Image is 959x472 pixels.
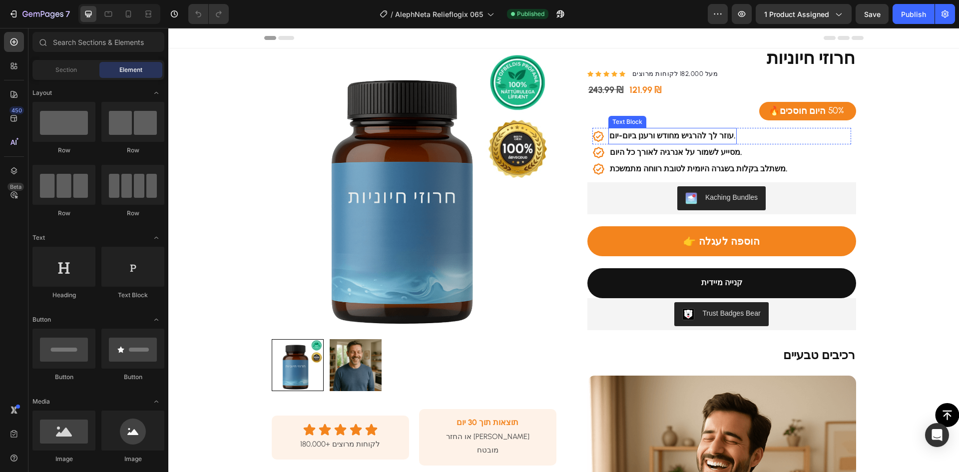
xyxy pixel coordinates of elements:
span: Toggle open [148,312,164,328]
button: Kaching Bundles [509,158,597,182]
span: Text [32,233,45,242]
div: 👉 הוספה לעגלה [515,206,592,221]
button: Save [856,4,889,24]
span: / [391,9,393,19]
span: Element [119,65,142,74]
strong: משתלב בקלות בשגרה היומית לטובת רווחה מתמשכת. [442,136,619,145]
div: Row [101,146,164,155]
strong: רכיבים טבעיים [615,320,687,334]
div: 121.99 ₪ [460,55,494,69]
strong: היום חוסכים [611,77,657,88]
span: AlephNeta Relieflogix 065 [395,9,483,19]
button: קנייה מיידית [419,240,688,270]
div: Row [101,209,164,218]
div: Heading [32,291,95,300]
div: Button [101,373,164,382]
span: 1 product assigned [764,9,829,19]
span: Toggle open [148,230,164,246]
div: Row [32,209,95,218]
div: Text Block [101,291,164,300]
button: 👉 הוספה לעגלה [419,198,688,228]
div: Beta [7,183,24,191]
span: Toggle open [148,85,164,101]
p: מעל 182,000 לקוחות מרוצים [464,41,550,51]
div: Row [32,146,95,155]
div: קנייה מיידית [533,248,574,262]
button: 7 [4,4,74,24]
img: CLDR_q6erfwCEAE=.png [514,280,526,292]
button: Publish [893,4,935,24]
span: Save [864,10,881,18]
strong: עוזר לך להרגיש מחודש ורענן ביום-יום. [441,103,567,112]
div: Image [101,455,164,464]
span: Section [55,65,77,74]
div: Undo/Redo [188,4,229,24]
div: 243.99 ₪ [419,55,456,69]
div: 🔥 [599,76,659,90]
div: Open Intercom Messenger [925,423,949,447]
div: 450 [9,106,24,114]
p: 7 [65,8,70,20]
button: 1 product assigned [756,4,852,24]
div: Publish [901,9,926,19]
div: Text Block [442,89,476,98]
div: Image [32,455,95,464]
div: Trust Badges Bear [534,280,592,291]
span: Published [517,9,544,18]
div: 50% [659,76,677,89]
img: KachingBundles.png [517,164,529,176]
div: Button [32,373,95,382]
iframe: Design area [168,28,959,472]
div: Kaching Bundles [537,164,589,175]
span: Media [32,397,50,406]
span: Toggle open [148,394,164,410]
span: Layout [32,88,52,97]
button: Trust Badges Bear [506,274,600,298]
strong: מסייע לשמור על אנרגיה לאורך כל היום. [442,119,574,129]
input: Search Sections & Elements [32,32,164,52]
span: Button [32,315,51,324]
